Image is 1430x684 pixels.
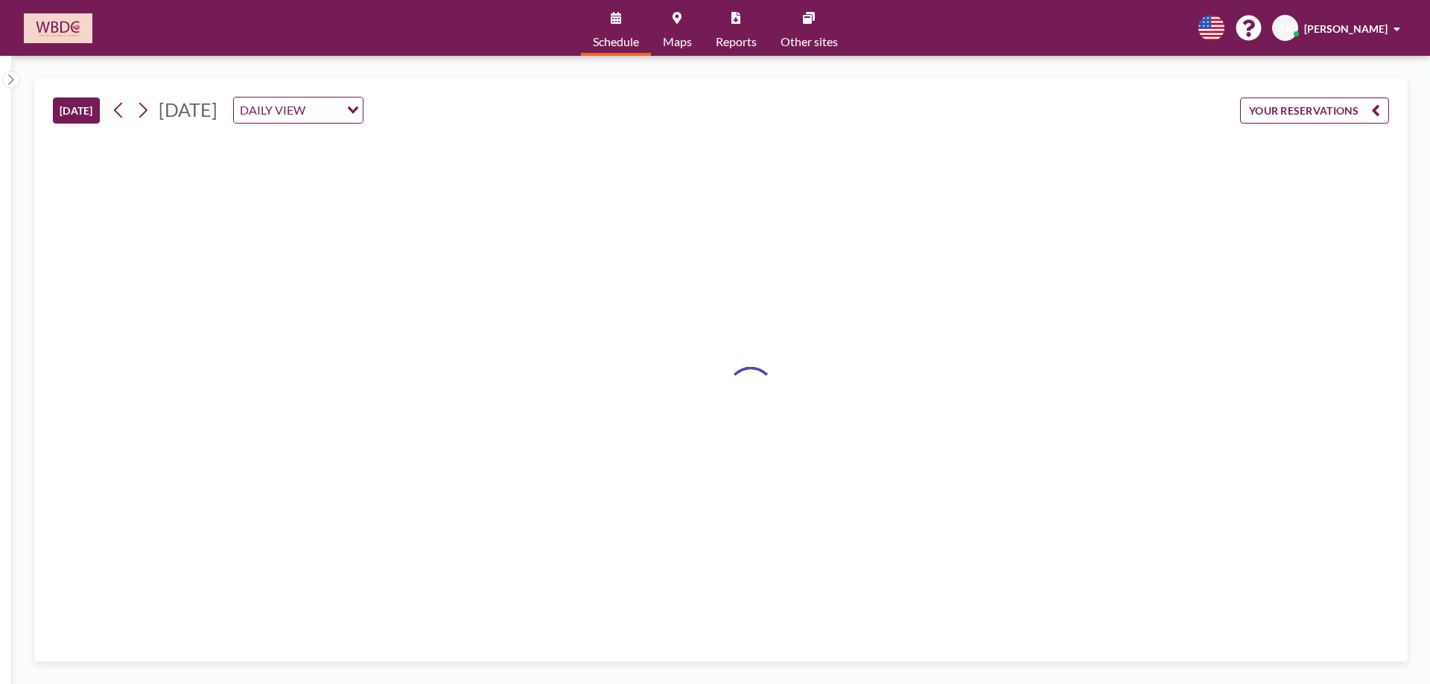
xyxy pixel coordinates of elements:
input: Search for option [310,100,338,120]
span: Schedule [593,36,639,48]
span: AK [1278,22,1293,35]
span: Reports [716,36,757,48]
img: organization-logo [24,13,92,43]
span: [PERSON_NAME] [1304,22,1388,35]
span: [DATE] [159,98,217,121]
span: DAILY VIEW [237,100,308,120]
button: YOUR RESERVATIONS [1240,98,1389,124]
span: Maps [663,36,692,48]
div: Search for option [234,98,363,123]
span: Other sites [781,36,838,48]
button: [DATE] [53,98,100,124]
